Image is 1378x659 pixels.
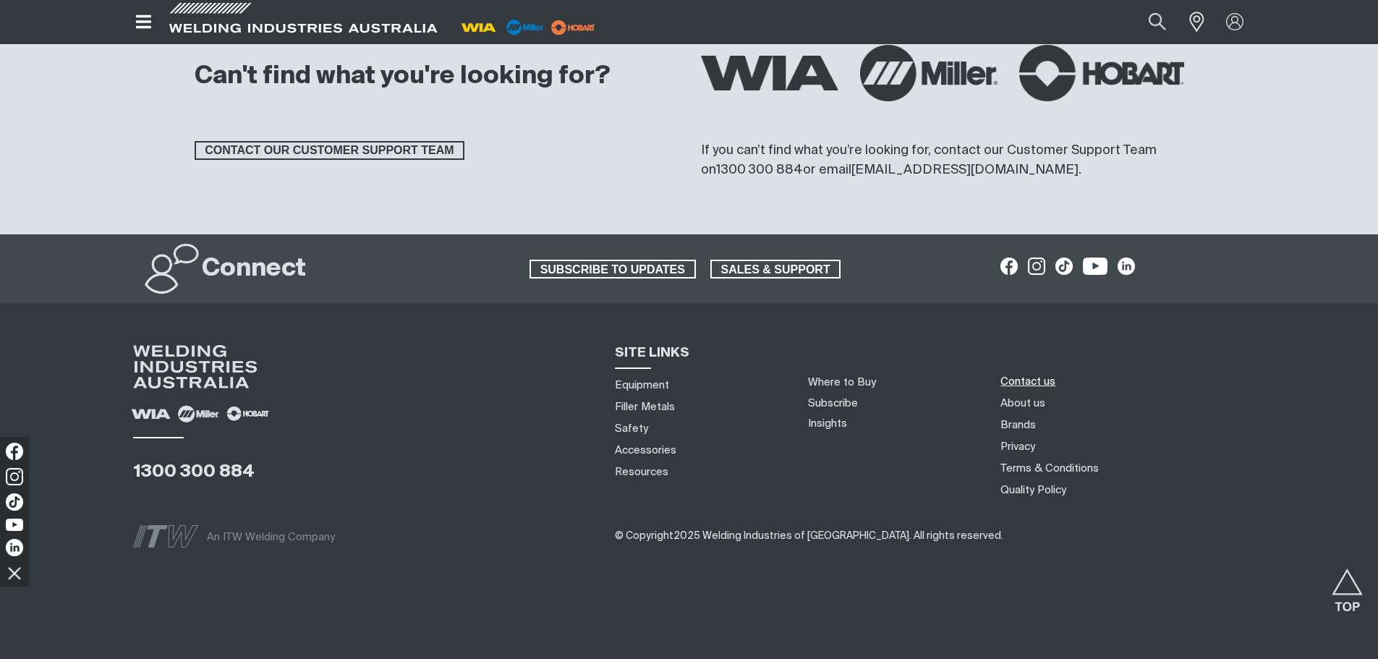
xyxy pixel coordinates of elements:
[1133,6,1182,38] button: Search products
[808,377,876,388] a: Where to Buy
[610,374,791,482] nav: Sitemap
[712,260,840,279] span: SALES & SUPPORT
[133,463,255,480] a: 1300 300 884
[1000,439,1035,454] a: Privacy
[1114,6,1181,38] input: Product name or item number...
[615,464,668,480] a: Resources
[615,531,1003,541] span: © Copyright 2025 Welding Industries of [GEOGRAPHIC_DATA] . All rights reserved.
[701,56,838,90] img: WIA
[547,22,600,33] a: miller
[860,45,998,101] img: Miller
[531,260,694,279] span: SUBSCRIBE TO UPDATES
[547,17,600,38] img: miller
[615,530,1003,541] span: ​​​​​​​​​​​​​​​​​​ ​​​​​​
[615,399,675,414] a: Filler Metals
[803,163,851,177] span: or email
[615,378,669,393] a: Equipment
[851,163,1081,177] a: [EMAIL_ADDRESS][DOMAIN_NAME].
[207,532,335,543] span: An ITW Welding Company
[6,519,23,531] img: YouTube
[1000,374,1055,389] a: Contact us
[716,163,803,177] a: 1300 300 884
[6,443,23,460] img: Facebook
[1000,461,1099,476] a: Terms & Conditions
[195,61,611,93] h2: Can't find what you're looking for?
[808,418,847,429] a: Insights
[195,141,465,160] a: CONTACT OUR CUSTOMER SUPPORT TEAM
[2,561,27,585] img: hide socials
[1000,417,1036,433] a: Brands
[615,346,689,360] span: SITE LINKS
[529,260,696,279] a: SUBSCRIBE TO UPDATES
[6,493,23,511] img: TikTok
[1019,45,1184,101] img: Hobart
[615,421,648,436] a: Safety
[808,398,858,409] a: Subscribe
[1000,396,1045,411] a: About us
[196,141,464,160] span: CONTACT OUR CUSTOMER SUPPORT TEAM
[6,468,23,485] img: Instagram
[1331,569,1364,601] button: Scroll to top
[1000,482,1066,498] a: Quality Policy
[202,253,306,285] h2: Connect
[6,539,23,556] img: LinkedIn
[995,370,1272,501] nav: Footer
[615,443,676,458] a: Accessories
[701,144,1157,177] span: If you can’t find what you’re looking for, contact our Customer Support Team on
[710,260,841,279] a: SALES & SUPPORT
